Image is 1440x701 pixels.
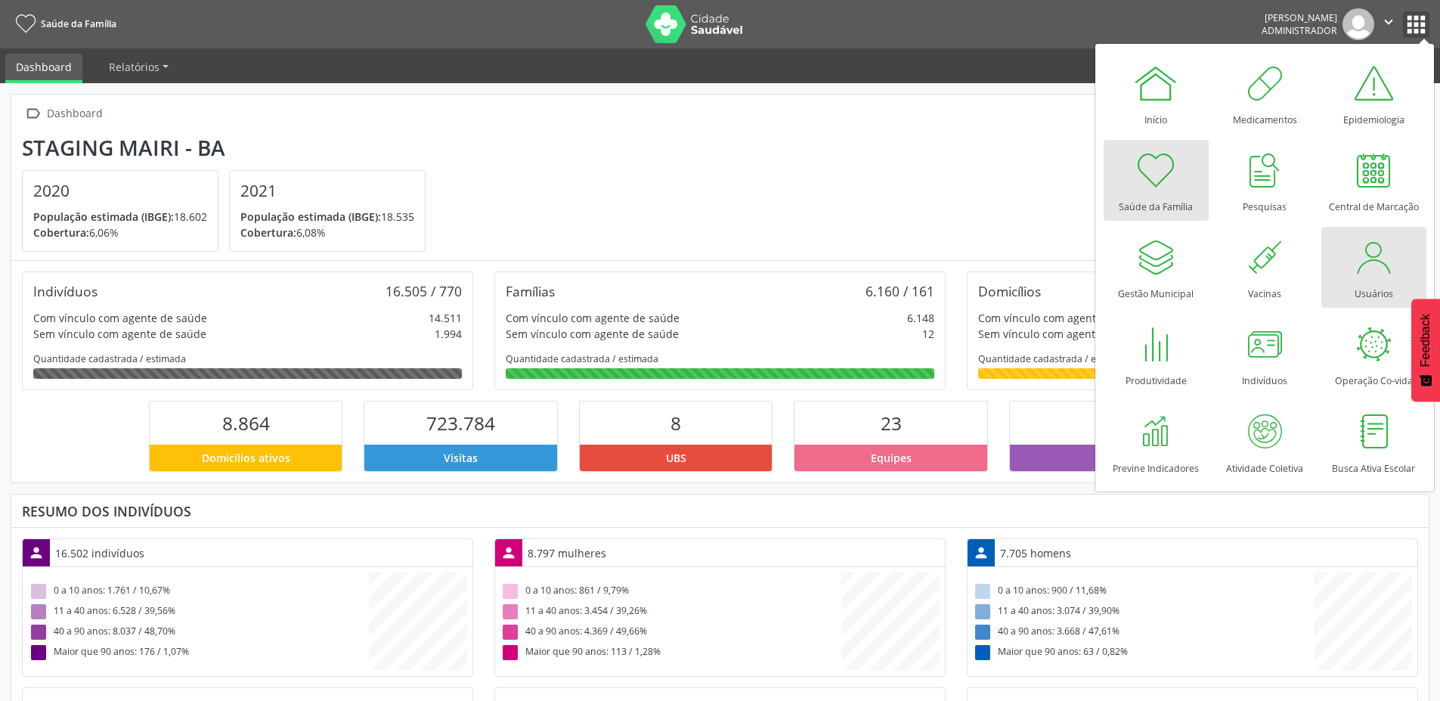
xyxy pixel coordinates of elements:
span: Administrador [1262,24,1337,37]
a: Pesquisas [1212,140,1318,221]
button:  [1374,8,1403,40]
span: Feedback [1419,314,1432,367]
div: 16.505 / 770 [386,283,462,299]
i: person [28,544,45,561]
div: Resumo dos indivíduos [22,503,1418,520]
span: 723.784 [426,411,495,436]
div: Com vínculo com agente de saúde [978,310,1152,326]
span: População estimada (IBGE): [240,209,381,224]
div: Sem vínculo com agente de saúde [33,326,206,342]
p: 18.602 [33,209,207,225]
a: Saúde da Família [11,11,116,36]
div: 8.797 mulheres [522,540,612,566]
div: Domicílios [978,283,1041,299]
div: 0 a 10 anos: 1.761 / 10,67% [28,581,369,601]
div: Maior que 90 anos: 113 / 1,28% [500,642,841,662]
div: 0 a 10 anos: 861 / 9,79% [500,581,841,601]
a: Relatórios [98,54,179,80]
h4: 2020 [33,181,207,200]
p: 6,08% [240,225,414,240]
span: Cobertura: [33,225,89,240]
span: 8.864 [222,411,270,436]
a: Usuários [1321,227,1426,308]
div: Indivíduos [33,283,98,299]
div: 6.160 / 161 [866,283,934,299]
div: 11 a 40 anos: 3.454 / 39,26% [500,601,841,622]
div: 11 a 40 anos: 6.528 / 39,56% [28,601,369,622]
h4: 2021 [240,181,414,200]
i:  [22,103,44,125]
div: 40 a 90 anos: 3.668 / 47,61% [973,622,1314,642]
i:  [1380,14,1397,30]
div: Maior que 90 anos: 63 / 0,82% [973,642,1314,662]
div: Quantidade cadastrada / estimada [33,352,462,365]
button: Feedback - Mostrar pesquisa [1411,299,1440,402]
a:  Dashboard [22,103,105,125]
span: Equipes [871,450,912,466]
a: Gestão Municipal [1104,227,1209,308]
a: Busca Ativa Escolar [1321,402,1426,482]
span: Saúde da Família [41,17,116,30]
p: 6,06% [33,225,207,240]
span: 8 [670,411,681,436]
div: 11 a 40 anos: 3.074 / 39,90% [973,601,1314,622]
div: Sem vínculo com agente de saúde [506,326,679,342]
a: Central de Marcação [1321,140,1426,221]
a: Operação Co-vida [1321,314,1426,395]
button: apps [1403,11,1429,38]
a: Produtividade [1104,314,1209,395]
div: 0 a 10 anos: 900 / 11,68% [973,581,1314,601]
div: 7.705 homens [995,540,1076,566]
p: 18.535 [240,209,414,225]
div: Sem vínculo com agente de saúde [978,326,1151,342]
div: 40 a 90 anos: 4.369 / 49,66% [500,622,841,642]
a: Início [1104,53,1209,134]
div: Com vínculo com agente de saúde [33,310,207,326]
div: Com vínculo com agente de saúde [506,310,680,326]
div: [PERSON_NAME] [1262,11,1337,24]
a: Vacinas [1212,227,1318,308]
span: População estimada (IBGE): [33,209,174,224]
a: Atividade Coletiva [1212,402,1318,482]
span: Cobertura: [240,225,296,240]
div: Quantidade cadastrada / estimada [978,352,1407,365]
a: Previne Indicadores [1104,402,1209,482]
div: 14.511 [429,310,462,326]
div: 16.502 indivíduos [50,540,150,566]
div: Famílias [506,283,555,299]
span: 23 [881,411,902,436]
div: Staging Mairi - BA [22,135,436,160]
a: Epidemiologia [1321,53,1426,134]
i: person [973,544,989,561]
a: Dashboard [5,54,82,83]
img: img [1342,8,1374,40]
span: UBS [666,450,686,466]
span: Visitas [444,450,478,466]
span: Relatórios [109,60,159,74]
div: 12 [922,326,934,342]
div: Quantidade cadastrada / estimada [506,352,934,365]
div: Maior que 90 anos: 176 / 1,07% [28,642,369,662]
a: Saúde da Família [1104,140,1209,221]
a: Medicamentos [1212,53,1318,134]
div: Dashboard [44,103,105,125]
div: 40 a 90 anos: 8.037 / 48,70% [28,622,369,642]
i: person [500,544,517,561]
div: 6.148 [907,310,934,326]
a: Indivíduos [1212,314,1318,395]
div: 1.994 [435,326,462,342]
span: Domicílios ativos [202,450,290,466]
